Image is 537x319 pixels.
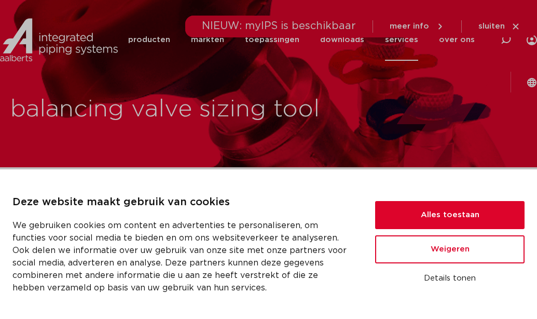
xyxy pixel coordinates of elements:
button: Alles toestaan [375,201,525,229]
button: Weigeren [375,235,525,263]
span: sluiten [478,22,505,30]
div: my IPS [527,19,537,61]
nav: Menu [128,19,475,61]
button: Details tonen [375,270,525,287]
a: downloads [320,19,364,61]
p: Deze website maakt gebruik van cookies [12,194,350,211]
a: markten [191,19,224,61]
span: meer info [390,22,429,30]
p: We gebruiken cookies om content en advertenties te personaliseren, om functies voor social media ... [12,219,350,294]
a: sluiten [478,22,520,31]
span: NIEUW: myIPS is beschikbaar [202,21,356,31]
a: toepassingen [245,19,299,61]
a: producten [128,19,170,61]
h1: balancing valve sizing tool [10,93,527,126]
a: meer info [390,22,445,31]
a: over ons [439,19,475,61]
a: services [385,19,418,61]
